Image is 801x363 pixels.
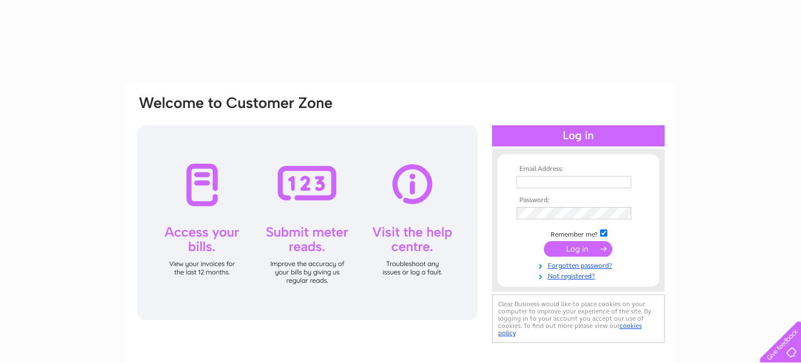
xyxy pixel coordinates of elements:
a: Not registered? [517,270,643,281]
a: cookies policy [498,322,642,337]
th: Password: [514,197,643,204]
input: Submit [544,241,612,257]
a: Forgotten password? [517,259,643,270]
th: Email Address: [514,165,643,173]
td: Remember me? [514,228,643,239]
div: Clear Business would like to place cookies on your computer to improve your experience of the sit... [492,295,665,343]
